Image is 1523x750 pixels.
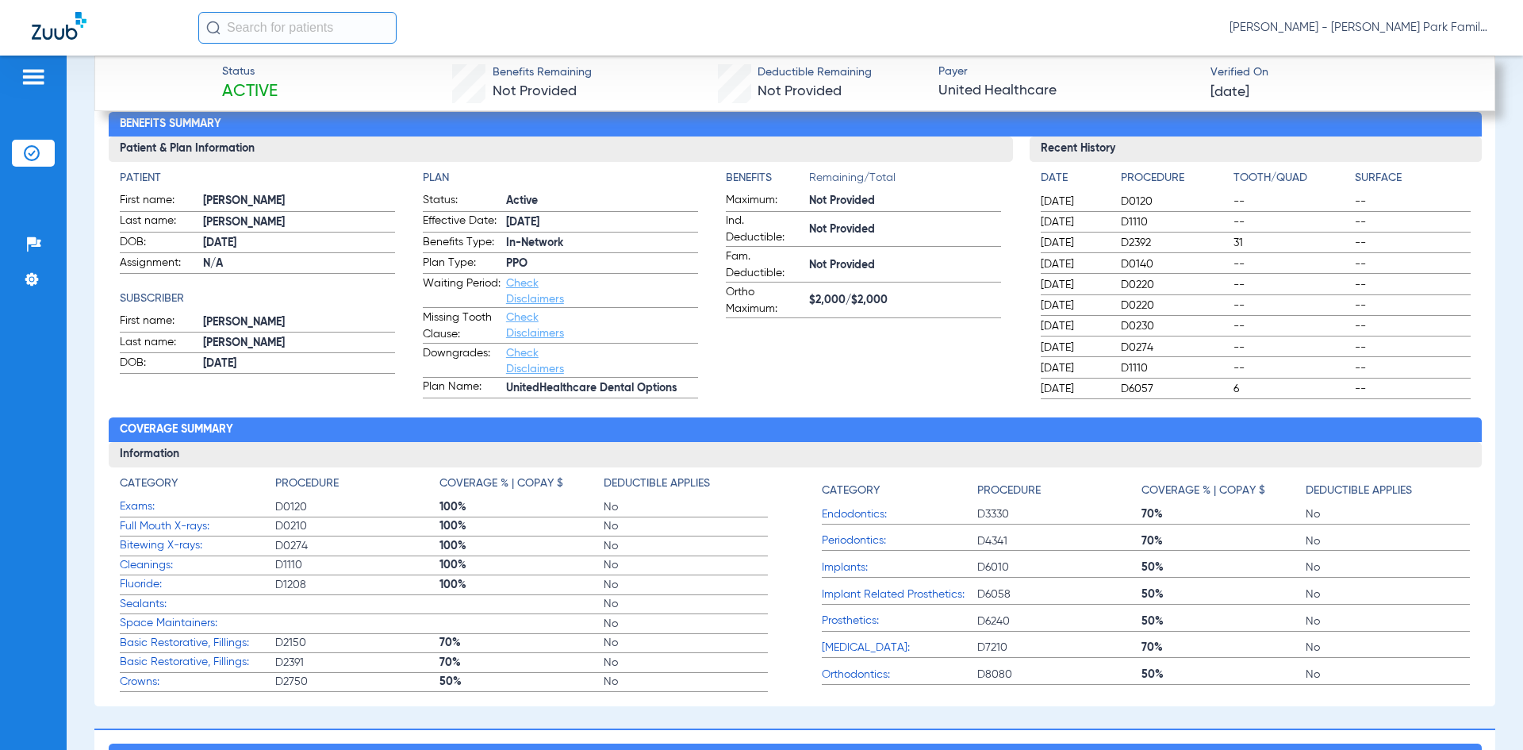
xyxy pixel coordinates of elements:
[439,635,604,651] span: 70%
[222,63,278,80] span: Status
[1355,340,1471,356] span: --
[1041,256,1107,272] span: [DATE]
[977,640,1141,656] span: D7210
[1141,560,1306,575] span: 50%
[1121,298,1229,313] span: D0220
[1355,214,1471,230] span: --
[1355,256,1471,272] span: --
[423,255,501,274] span: Plan Type:
[423,275,501,307] span: Waiting Period:
[1041,298,1107,313] span: [DATE]
[32,12,86,40] img: Zuub Logo
[493,64,592,81] span: Benefits Remaining
[726,170,809,187] h4: Benefits
[439,538,604,554] span: 100%
[1121,256,1229,272] span: D0140
[977,483,1041,499] h4: Procedure
[120,596,275,613] span: Sealants:
[203,235,395,252] span: [DATE]
[977,506,1141,522] span: D3330
[120,576,275,593] span: Fluoride:
[1233,194,1349,210] span: --
[206,21,221,35] img: Search Icon
[423,345,501,377] span: Downgrades:
[1030,137,1482,162] h3: Recent History
[1355,235,1471,251] span: --
[977,667,1141,683] span: D8080
[726,248,804,282] span: Fam. Deductible:
[1355,298,1471,313] span: --
[1233,318,1349,334] span: --
[604,538,768,554] span: No
[120,170,395,187] app-breakdown-title: Patient
[1230,20,1491,36] span: [PERSON_NAME] - [PERSON_NAME] Park Family Dentistry
[439,577,604,593] span: 100%
[809,170,1001,192] span: Remaining/Total
[506,312,564,339] a: Check Disclaimers
[120,635,275,652] span: Basic Restorative, Fillings:
[439,674,604,690] span: 50%
[1355,170,1471,187] h4: Surface
[977,475,1141,505] app-breakdown-title: Procedure
[506,256,698,272] span: PPO
[726,284,804,317] span: Ortho Maximum:
[1210,64,1469,81] span: Verified On
[604,577,768,593] span: No
[1121,360,1229,376] span: D1110
[822,587,977,603] span: Implant Related Prosthetics:
[506,214,698,231] span: [DATE]
[604,596,768,612] span: No
[120,615,275,632] span: Space Maintainers:
[1233,170,1349,187] h4: Tooth/Quad
[1233,256,1349,272] span: --
[203,256,395,272] span: N/A
[439,518,604,534] span: 100%
[604,655,768,671] span: No
[120,475,275,498] app-breakdown-title: Category
[1121,170,1229,187] h4: Procedure
[203,314,395,331] span: [PERSON_NAME]
[822,475,977,505] app-breakdown-title: Category
[809,221,1001,238] span: Not Provided
[275,635,439,651] span: D2150
[275,475,439,498] app-breakdown-title: Procedure
[1141,506,1306,522] span: 70%
[1233,298,1349,313] span: --
[604,475,710,492] h4: Deductible Applies
[1355,277,1471,293] span: --
[120,234,198,253] span: DOB:
[822,506,977,523] span: Endodontics:
[120,313,198,332] span: First name:
[275,655,439,671] span: D2391
[1233,235,1349,251] span: 31
[109,137,1013,162] h3: Patient & Plan Information
[938,63,1197,80] span: Payer
[198,12,397,44] input: Search for patients
[1041,360,1107,376] span: [DATE]
[506,380,698,397] span: UnitedHealthcare Dental Options
[1121,381,1229,397] span: D6057
[1306,560,1470,575] span: No
[439,655,604,671] span: 70%
[1233,381,1349,397] span: 6
[1121,277,1229,293] span: D0220
[977,533,1141,549] span: D4341
[203,356,395,372] span: [DATE]
[120,334,198,353] span: Last name:
[809,257,1001,274] span: Not Provided
[1355,360,1471,376] span: --
[439,557,604,573] span: 100%
[822,483,880,499] h4: Category
[1041,340,1107,356] span: [DATE]
[439,475,563,492] h4: Coverage % | Copay $
[1355,170,1471,192] app-breakdown-title: Surface
[758,84,842,98] span: Not Provided
[1306,533,1470,549] span: No
[1121,235,1229,251] span: D2392
[120,290,395,307] h4: Subscriber
[275,557,439,573] span: D1110
[21,67,46,87] img: hamburger-icon
[423,192,501,211] span: Status:
[1141,533,1306,549] span: 70%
